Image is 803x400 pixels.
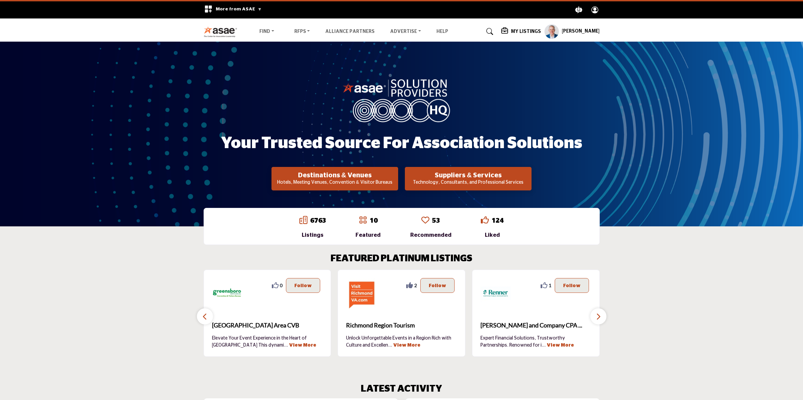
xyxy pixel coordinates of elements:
[286,278,320,293] button: Follow
[361,384,442,395] h2: LATEST ACTIVITY
[280,282,283,289] span: 0
[212,278,242,308] img: Greensboro Area CVB
[212,316,323,335] b: Greensboro Area CVB
[385,27,426,36] a: Advertise
[480,335,591,348] p: Expert Financial Solutions, Trustworthy Partnerships. Renowned for i
[429,282,446,289] p: Follow
[544,24,559,39] button: Show hide supplier dropdown
[562,28,600,35] h5: [PERSON_NAME]
[410,231,452,239] div: Recommended
[204,26,241,37] img: Site Logo
[212,316,323,335] a: [GEOGRAPHIC_DATA] Area CVB
[407,179,530,186] p: Technology, Consultants, and Professional Services
[212,321,323,330] span: [GEOGRAPHIC_DATA] Area CVB
[216,7,262,11] span: More from ASAE
[331,253,472,265] h2: FEATURED PLATINUM LISTINGS
[480,26,498,37] a: Search
[405,167,532,190] button: Suppliers & Services Technology, Consultants, and Professional Services
[542,343,546,348] span: ...
[221,133,582,154] h1: Your Trusted Source for Association Solutions
[481,216,489,224] i: Go to Liked
[255,27,279,36] a: Find
[480,316,591,335] b: Renner and Company CPA PC
[325,29,375,34] a: Alliance Partners
[480,316,591,335] a: [PERSON_NAME] and Company CPA ...
[359,216,367,225] a: Go to Featured
[414,282,417,289] span: 2
[289,343,316,348] a: View More
[346,321,457,330] span: Richmond Region Tourism
[310,217,326,224] a: 6763
[563,282,581,289] p: Follow
[555,278,589,293] button: Follow
[284,343,288,348] span: ...
[421,216,429,225] a: Go to Recommended
[273,171,396,179] h2: Destinations & Venues
[370,217,378,224] a: 10
[294,282,312,289] p: Follow
[346,335,457,348] p: Unlock Unforgettable Events in a Region Rich with Culture and Excellen
[511,29,541,35] h5: My Listings
[547,343,574,348] a: View More
[388,343,392,348] span: ...
[212,335,323,348] p: Elevate Your Event Experience in the Heart of [GEOGRAPHIC_DATA] This dynami
[355,231,381,239] div: Featured
[436,29,448,34] a: Help
[432,217,440,224] a: 53
[481,231,504,239] div: Liked
[299,231,326,239] div: Listings
[346,278,376,308] img: Richmond Region Tourism
[492,217,504,224] a: 124
[480,321,591,330] span: [PERSON_NAME] and Company CPA ...
[393,343,420,348] a: View More
[346,316,457,335] a: Richmond Region Tourism
[407,171,530,179] h2: Suppliers & Services
[480,278,511,308] img: Renner and Company CPA PC
[200,1,266,18] div: More from ASAE
[420,278,455,293] button: Follow
[290,27,315,36] a: RFPs
[501,28,541,36] div: My Listings
[273,179,396,186] p: Hotels, Meeting Venues, Convention & Visitor Bureaus
[549,282,551,289] span: 1
[343,78,460,122] img: image
[271,167,398,190] button: Destinations & Venues Hotels, Meeting Venues, Convention & Visitor Bureaus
